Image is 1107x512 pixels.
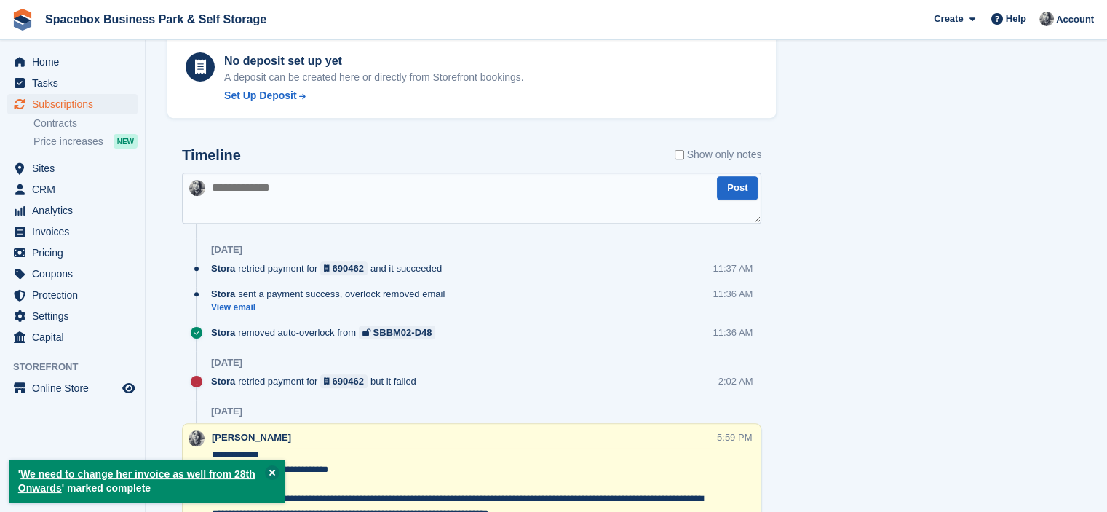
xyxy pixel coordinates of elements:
span: Stora [211,261,235,275]
div: 11:36 AM [713,326,753,339]
a: 690462 [320,261,368,275]
div: removed auto-overlock from [211,326,443,339]
a: menu [7,94,138,114]
a: menu [7,306,138,326]
p: ' ' marked complete [9,460,285,503]
span: Subscriptions [32,94,119,114]
div: 690462 [333,374,364,388]
a: Contracts [33,117,138,130]
a: menu [7,52,138,72]
a: Price increases NEW [33,133,138,149]
span: [PERSON_NAME] [212,432,291,443]
img: stora-icon-8386f47178a22dfd0bd8f6a31ec36ba5ce8667c1dd55bd0f319d3a0aa187defe.svg [12,9,33,31]
a: menu [7,378,138,398]
button: Post [717,176,758,200]
a: Spacebox Business Park & Self Storage [39,7,272,31]
span: Tasks [32,73,119,93]
span: CRM [32,179,119,200]
span: Account [1056,12,1094,27]
span: Settings [32,306,119,326]
a: Preview store [120,379,138,397]
a: View email [211,302,452,314]
div: 2:02 AM [718,374,753,388]
a: SBBM02-D48 [359,326,435,339]
span: Stora [211,326,235,339]
span: Pricing [32,243,119,263]
div: 11:37 AM [713,261,753,275]
span: Analytics [32,200,119,221]
div: [DATE] [211,244,242,256]
span: Protection [32,285,119,305]
div: retried payment for and it succeeded [211,261,449,275]
div: 690462 [333,261,364,275]
div: sent a payment success, overlock removed email [211,287,452,301]
span: Stora [211,287,235,301]
div: NEW [114,134,138,149]
a: menu [7,264,138,284]
a: menu [7,200,138,221]
div: Set Up Deposit [224,88,297,103]
img: SUDIPTA VIRMANI [189,430,205,446]
div: 11:36 AM [713,287,753,301]
div: [DATE] [211,357,242,369]
a: menu [7,179,138,200]
a: menu [7,327,138,347]
a: menu [7,158,138,178]
span: Stora [211,374,235,388]
span: Price increases [33,135,103,149]
a: Set Up Deposit [224,88,524,103]
h2: Timeline [182,147,241,164]
img: SUDIPTA VIRMANI [1039,12,1054,26]
span: Storefront [13,360,145,374]
span: Sites [32,158,119,178]
a: We need to change her invoice as well from 28th Onwards [18,468,255,494]
span: Home [32,52,119,72]
a: menu [7,73,138,93]
img: SUDIPTA VIRMANI [189,180,205,196]
span: Online Store [32,378,119,398]
span: Help [1006,12,1026,26]
a: menu [7,285,138,305]
label: Show only notes [675,147,762,162]
span: Capital [32,327,119,347]
span: Create [934,12,963,26]
input: Show only notes [675,147,684,162]
div: [DATE] [211,406,242,417]
a: 690462 [320,374,368,388]
div: 5:59 PM [717,430,752,444]
span: Invoices [32,221,119,242]
span: Coupons [32,264,119,284]
a: menu [7,243,138,263]
a: menu [7,221,138,242]
div: SBBM02-D48 [373,326,432,339]
p: A deposit can be created here or directly from Storefront bookings. [224,70,524,85]
div: retried payment for but it failed [211,374,424,388]
div: No deposit set up yet [224,52,524,70]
